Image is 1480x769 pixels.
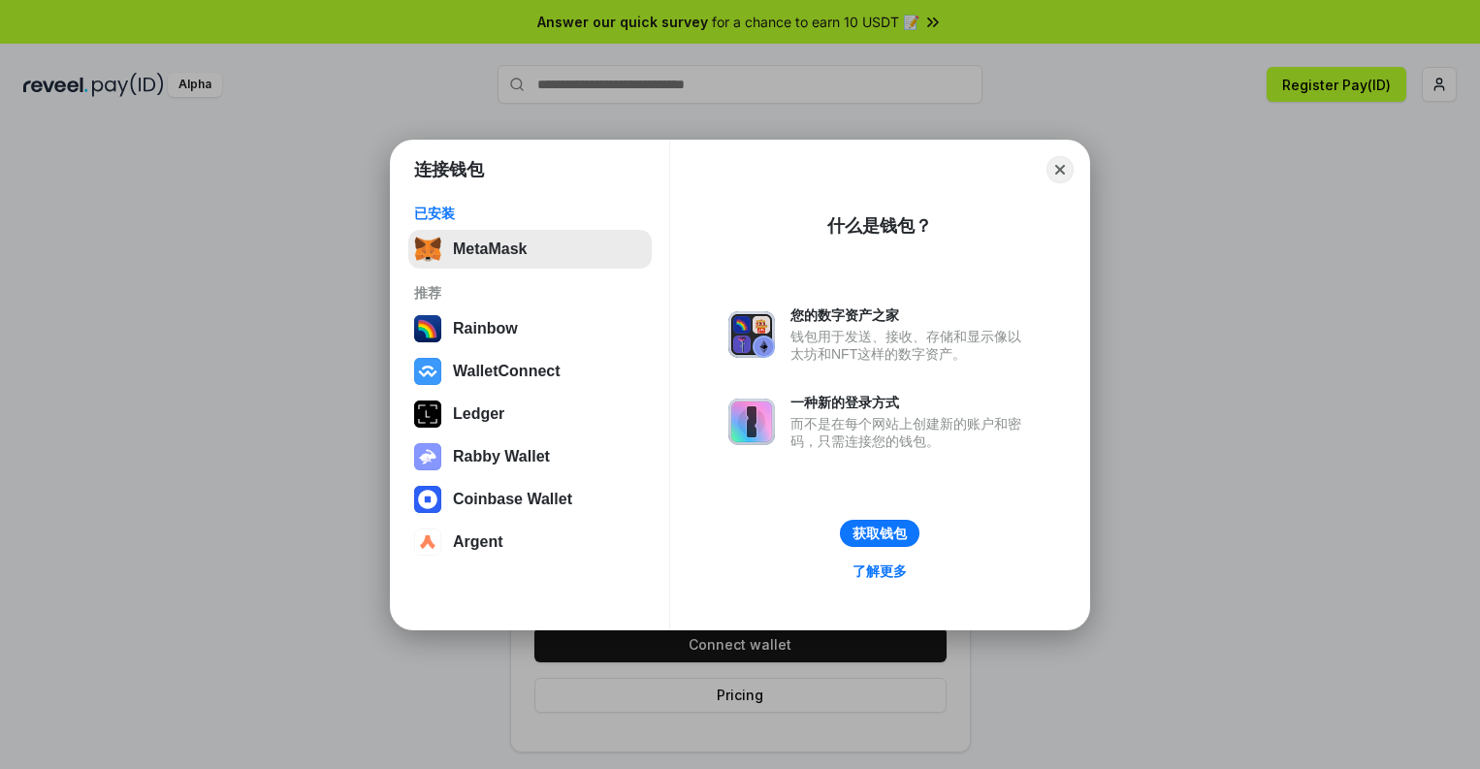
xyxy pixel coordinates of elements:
img: svg+xml,%3Csvg%20width%3D%2228%22%20height%3D%2228%22%20viewBox%3D%220%200%2028%2028%22%20fill%3D... [414,358,441,385]
button: 获取钱包 [840,520,919,547]
button: Rabby Wallet [408,437,652,476]
img: svg+xml,%3Csvg%20width%3D%2228%22%20height%3D%2228%22%20viewBox%3D%220%200%2028%2028%22%20fill%3D... [414,529,441,556]
button: Coinbase Wallet [408,480,652,519]
div: Argent [453,533,503,551]
div: 了解更多 [853,562,907,580]
div: 您的数字资产之家 [790,306,1031,324]
img: svg+xml,%3Csvg%20xmlns%3D%22http%3A%2F%2Fwww.w3.org%2F2000%2Fsvg%22%20fill%3D%22none%22%20viewBox... [728,311,775,358]
div: Rainbow [453,320,518,337]
button: MetaMask [408,230,652,269]
img: svg+xml,%3Csvg%20xmlns%3D%22http%3A%2F%2Fwww.w3.org%2F2000%2Fsvg%22%20width%3D%2228%22%20height%3... [414,401,441,428]
div: Coinbase Wallet [453,491,572,508]
div: MetaMask [453,240,527,258]
div: 获取钱包 [853,525,907,542]
button: Argent [408,523,652,561]
button: Ledger [408,395,652,433]
div: WalletConnect [453,363,561,380]
button: Rainbow [408,309,652,348]
button: WalletConnect [408,352,652,391]
div: 推荐 [414,284,646,302]
div: 而不是在每个网站上创建新的账户和密码，只需连接您的钱包。 [790,415,1031,450]
div: 钱包用于发送、接收、存储和显示像以太坊和NFT这样的数字资产。 [790,328,1031,363]
button: Close [1046,156,1074,183]
img: svg+xml,%3Csvg%20width%3D%22120%22%20height%3D%22120%22%20viewBox%3D%220%200%20120%20120%22%20fil... [414,315,441,342]
div: Ledger [453,405,504,423]
img: svg+xml,%3Csvg%20xmlns%3D%22http%3A%2F%2Fwww.w3.org%2F2000%2Fsvg%22%20fill%3D%22none%22%20viewBox... [728,399,775,445]
div: 已安装 [414,205,646,222]
img: svg+xml,%3Csvg%20xmlns%3D%22http%3A%2F%2Fwww.w3.org%2F2000%2Fsvg%22%20fill%3D%22none%22%20viewBox... [414,443,441,470]
div: 一种新的登录方式 [790,394,1031,411]
h1: 连接钱包 [414,158,484,181]
div: Rabby Wallet [453,448,550,465]
img: svg+xml,%3Csvg%20fill%3D%22none%22%20height%3D%2233%22%20viewBox%3D%220%200%2035%2033%22%20width%... [414,236,441,263]
a: 了解更多 [841,559,918,584]
img: svg+xml,%3Csvg%20width%3D%2228%22%20height%3D%2228%22%20viewBox%3D%220%200%2028%2028%22%20fill%3D... [414,486,441,513]
div: 什么是钱包？ [827,214,932,238]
